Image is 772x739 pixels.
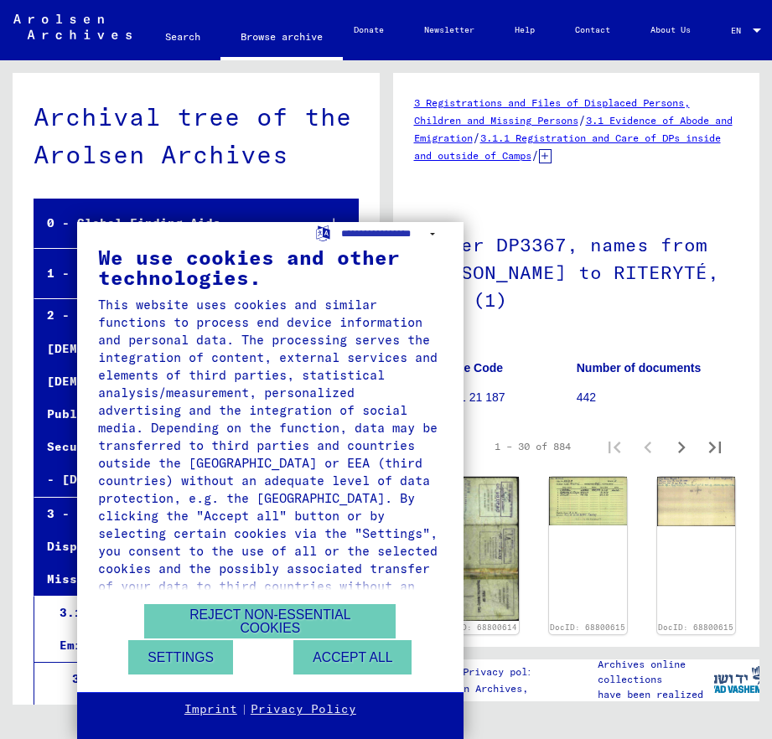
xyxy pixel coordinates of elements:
div: We use cookies and other technologies. [98,247,443,287]
button: Reject non-essential cookies [144,604,396,638]
button: Accept all [293,640,412,674]
div: This website uses cookies and similar functions to process end device information and personal da... [98,296,443,612]
a: Privacy Policy [251,701,356,718]
button: Settings [128,640,233,674]
a: Imprint [184,701,237,718]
